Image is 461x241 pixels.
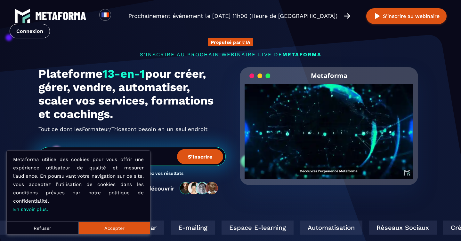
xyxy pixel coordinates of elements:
[177,149,223,164] button: S’inscrire
[178,182,221,195] img: community-people
[245,84,413,168] video: Your browser does not support the video tag.
[82,124,127,134] span: Formateur/Trices
[215,221,277,235] div: Automatisation
[128,12,337,20] p: Prochainement événement le [DATE] 11h00 (Heure de [GEOGRAPHIC_DATA])
[111,9,127,23] div: Search for option
[7,222,78,234] button: Refuser
[137,171,183,177] h3: Boostez vos résultats
[101,11,109,19] img: fr
[282,51,321,58] span: METAFORMA
[311,67,347,84] h2: Metaforma
[78,222,150,234] button: Accepter
[3,221,32,235] div: CRM
[38,67,226,121] h1: Plateforme pour créer, gérer, vendre, automatiser, scaler vos services, formations et coachings.
[284,221,352,235] div: Réseaux Sociaux
[117,12,121,20] input: Search for option
[13,206,48,212] a: En savoir plus.
[249,73,271,79] img: loading
[10,24,50,38] a: Connexion
[13,155,144,214] p: Metaforma utilise des cookies pour vous offrir une expérience utilisateur de qualité et mesurer l...
[358,221,439,235] div: Création de site web
[102,67,145,81] span: 13-en-1
[38,51,423,58] p: s'inscrire au prochain webinaire live de
[35,12,86,20] img: logo
[38,124,226,134] h2: Tout ce dont les ont besoin en un seul endroit
[344,12,350,19] img: arrow-right
[373,12,381,20] img: play
[136,221,208,235] div: Espace E-learning
[14,8,30,24] img: logo
[366,8,447,24] button: S’inscrire au webinaire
